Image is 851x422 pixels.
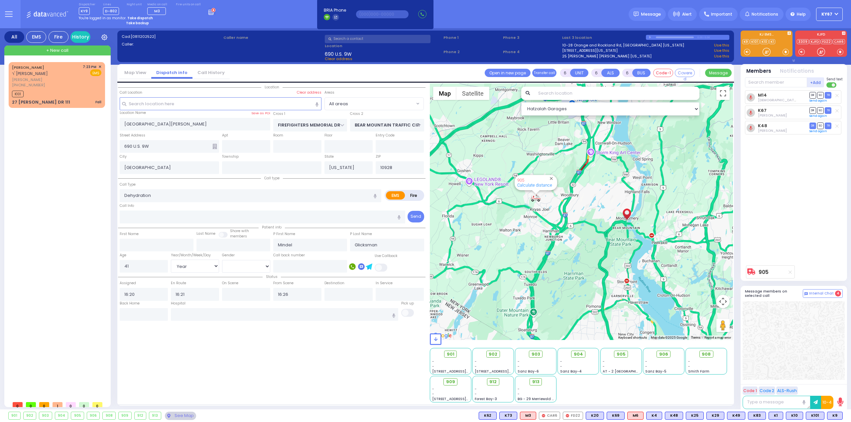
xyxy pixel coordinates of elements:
[826,82,837,88] label: Turn off text
[273,133,283,138] label: Room
[806,412,824,420] div: BLS
[90,69,101,76] span: EMS
[479,412,497,420] div: BLS
[119,69,151,76] a: Map View
[797,11,806,17] span: Help
[702,351,711,358] span: 908
[12,71,48,76] span: ר' [PERSON_NAME]
[688,364,690,369] span: -
[711,11,732,17] span: Important
[748,412,766,420] div: BLS
[758,113,787,118] span: Joseph Blumenthal
[659,351,668,358] span: 906
[776,386,798,395] button: ALS-Rush
[79,7,90,15] span: KY9
[273,281,294,286] label: From Scene
[12,77,80,83] span: [PERSON_NAME]
[833,39,845,44] a: CAR6
[645,359,647,364] span: -
[103,7,119,15] span: D-802
[518,386,520,391] span: -
[560,364,562,369] span: -
[714,48,729,53] a: Use this
[431,331,453,340] a: Open this area in Google Maps (opens a new window)
[120,231,139,237] label: First Name
[98,64,101,70] span: ✕
[46,47,68,54] span: + New call
[324,90,334,95] label: Areas
[518,391,520,396] span: -
[714,42,729,48] a: Use this
[627,412,644,420] div: ALS KJ
[803,289,843,298] button: Internal Chat 4
[4,31,24,43] div: All
[807,77,824,87] button: +Add
[324,154,334,159] label: State
[475,396,497,401] span: Forest Bay-3
[786,412,803,420] div: K10
[103,3,119,7] label: Lines
[192,69,230,76] a: Call History
[825,123,831,129] span: TR
[489,351,497,358] span: 902
[49,31,68,43] div: Fire
[825,107,831,114] span: TR
[705,69,732,77] button: Message
[122,42,221,47] label: Caller:
[809,291,834,296] span: Internal Chat
[485,69,531,77] a: Open in new page
[151,69,192,76] a: Dispatch info
[325,43,441,49] label: Location
[273,111,285,117] label: Cross 1
[26,31,46,43] div: EMS
[714,53,729,59] a: Use this
[809,129,827,133] a: Send again
[518,396,555,401] span: BG - 29 Merriewold S.
[532,69,556,77] button: Transfer call
[126,21,149,26] strong: Take backup
[562,48,618,53] a: [STREET_ADDRESS][US_STATE]
[431,331,453,340] img: Google
[131,34,156,39] span: [0811202522]
[433,87,456,100] button: Show street map
[171,308,399,321] input: Search hospital
[520,412,536,420] div: M3
[12,99,70,106] div: 27 [PERSON_NAME] DR 111
[432,396,495,401] span: [STREET_ADDRESS][PERSON_NAME]
[760,39,769,44] a: K10
[443,35,501,41] span: Phone 1
[548,175,554,182] button: Close
[752,11,778,17] span: Notifications
[634,12,639,17] img: message.svg
[769,39,775,44] a: K1
[324,133,332,138] label: Floor
[171,253,219,258] div: Year/Month/Week/Day
[176,3,201,7] label: Fire units on call
[324,281,344,286] label: Destination
[645,364,647,369] span: -
[518,369,539,374] span: Sanz Bay-6
[748,412,766,420] div: K83
[817,123,824,129] span: SO
[804,292,808,295] img: comment-alt.png
[127,16,153,21] strong: Take dispatch
[769,412,783,420] div: K1
[350,231,372,237] label: P Last Name
[446,379,455,385] span: 909
[716,295,730,308] button: Map camera controls
[120,133,145,138] label: Street Address
[127,3,142,7] label: Night unit
[119,412,131,419] div: 909
[489,379,497,385] span: 912
[795,33,847,38] label: KJFD
[517,178,524,183] a: 905
[686,412,704,420] div: K25
[456,87,489,100] button: Show satellite imagery
[475,386,477,391] span: -
[603,369,652,374] span: AT - 2 [GEOGRAPHIC_DATA]
[212,144,217,149] span: Other building occupants
[646,412,662,420] div: K4
[532,351,540,358] span: 903
[376,133,395,138] label: Entry Code
[817,107,824,114] span: SO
